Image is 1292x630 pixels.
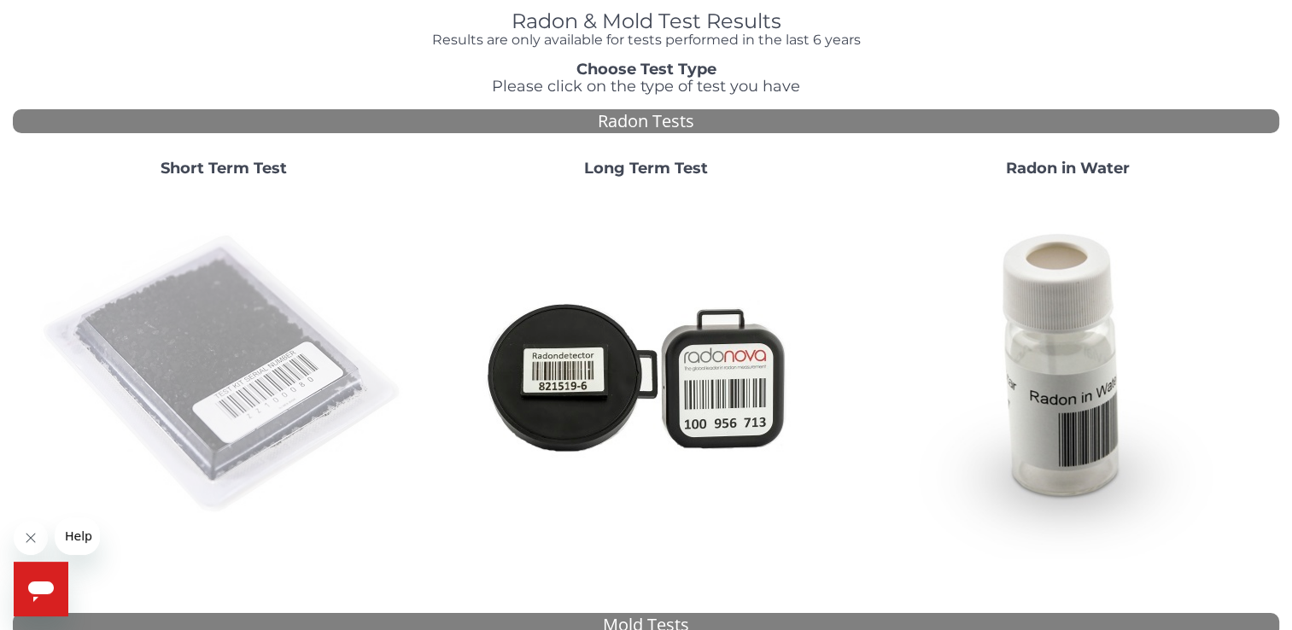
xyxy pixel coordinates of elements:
img: Radtrak2vsRadtrak3.jpg [462,191,829,558]
div: Radon Tests [13,109,1279,134]
img: RadoninWater.jpg [885,191,1252,558]
span: Please click on the type of test you have [492,77,800,96]
img: ShortTerm.jpg [40,191,407,558]
iframe: Message from company [55,517,100,555]
strong: Long Term Test [584,159,708,178]
strong: Short Term Test [161,159,287,178]
h1: Radon & Mold Test Results [393,10,899,32]
iframe: Button to launch messaging window [14,562,68,616]
iframe: Close message [14,521,48,555]
strong: Choose Test Type [576,60,716,79]
strong: Radon in Water [1006,159,1130,178]
h4: Results are only available for tests performed in the last 6 years [393,32,899,48]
